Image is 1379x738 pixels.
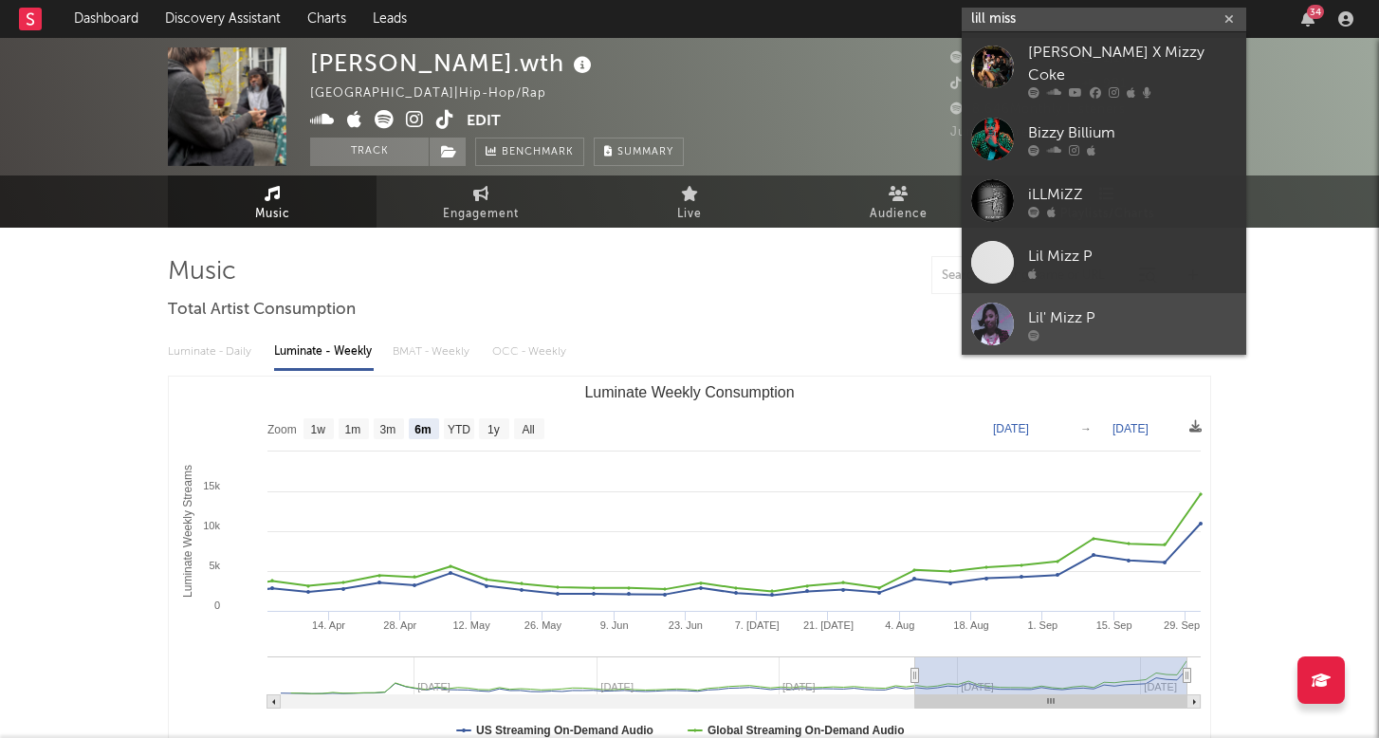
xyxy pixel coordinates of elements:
[214,600,220,611] text: 0
[310,83,568,105] div: [GEOGRAPHIC_DATA] | Hip-Hop/Rap
[885,619,914,631] text: 4. Aug
[1096,619,1132,631] text: 15. Sep
[617,147,673,157] span: Summary
[953,619,988,631] text: 18. Aug
[377,175,585,228] a: Engagement
[1028,42,1237,87] div: [PERSON_NAME] X Mizzy Coke
[950,126,1061,138] span: Jump Score: 79.2
[803,619,854,631] text: 21. [DATE]
[1112,422,1149,435] text: [DATE]
[267,423,297,436] text: Zoom
[255,203,290,226] span: Music
[870,203,928,226] span: Audience
[453,619,491,631] text: 12. May
[962,108,1246,170] a: Bizzy Billium
[735,619,780,631] text: 7. [DATE]
[448,423,470,436] text: YTD
[950,78,1006,90] span: 1,545
[950,52,1005,65] span: 1,341
[993,422,1029,435] text: [DATE]
[1028,121,1237,144] div: Bizzy Billium
[1028,183,1237,206] div: iLLMiZZ
[181,465,194,598] text: Luminate Weekly Streams
[1307,5,1324,19] div: 34
[502,141,574,164] span: Benchmark
[669,619,703,631] text: 23. Jun
[209,560,220,571] text: 5k
[487,423,500,436] text: 1y
[380,423,396,436] text: 3m
[708,724,905,737] text: Global Streaming On-Demand Audio
[168,299,356,322] span: Total Artist Consumption
[962,8,1246,31] input: Search for artists
[932,268,1132,284] input: Search by song name or URL
[467,110,501,134] button: Edit
[310,138,429,166] button: Track
[1301,11,1315,27] button: 34
[476,724,653,737] text: US Streaming On-Demand Audio
[962,32,1246,108] a: [PERSON_NAME] X Mizzy Coke
[311,423,326,436] text: 1w
[584,384,794,400] text: Luminate Weekly Consumption
[475,138,584,166] a: Benchmark
[168,175,377,228] a: Music
[962,231,1246,293] a: Lil Mizz P
[594,138,684,166] button: Summary
[1028,245,1237,268] div: Lil Mizz P
[1027,619,1057,631] text: 1. Sep
[950,103,1126,116] span: 8,646 Monthly Listeners
[383,619,416,631] text: 28. Apr
[443,203,519,226] span: Engagement
[522,423,534,436] text: All
[345,423,361,436] text: 1m
[312,619,345,631] text: 14. Apr
[1164,619,1200,631] text: 29. Sep
[414,423,431,436] text: 6m
[794,175,1002,228] a: Audience
[274,336,374,368] div: Luminate - Weekly
[962,293,1246,355] a: Lil' Mizz P
[310,47,597,79] div: [PERSON_NAME].wth
[524,619,562,631] text: 26. May
[1080,422,1092,435] text: →
[962,170,1246,231] a: iLLMiZZ
[585,175,794,228] a: Live
[600,619,629,631] text: 9. Jun
[677,203,702,226] span: Live
[1028,306,1237,329] div: Lil' Mizz P
[203,520,220,531] text: 10k
[203,480,220,491] text: 15k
